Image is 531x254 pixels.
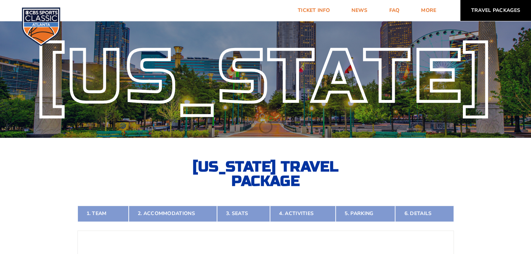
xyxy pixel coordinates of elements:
a: 3. Seats [217,206,270,222]
a: 5. Parking [336,206,395,222]
img: CBS Sports Classic [22,7,61,46]
a: 4. Activities [270,206,336,222]
a: 1. Team [78,206,129,222]
h2: [US_STATE] Travel Package [186,159,345,188]
a: 2. Accommodations [129,206,217,222]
